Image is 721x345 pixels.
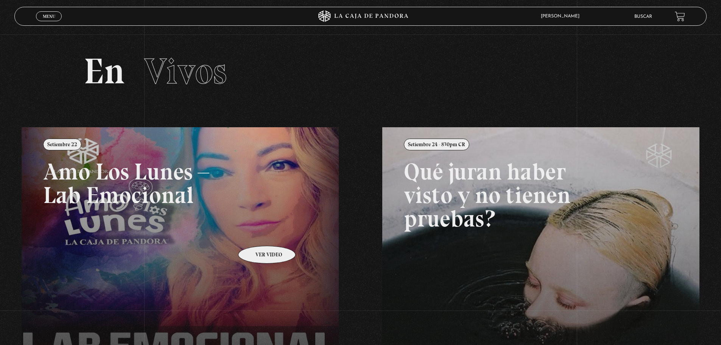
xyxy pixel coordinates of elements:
a: View your shopping cart [675,11,685,22]
span: Vivos [144,50,227,93]
h2: En [84,53,637,89]
span: Cerrar [40,20,58,26]
a: Buscar [634,14,652,19]
span: [PERSON_NAME] [537,14,587,19]
span: Menu [43,14,55,19]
